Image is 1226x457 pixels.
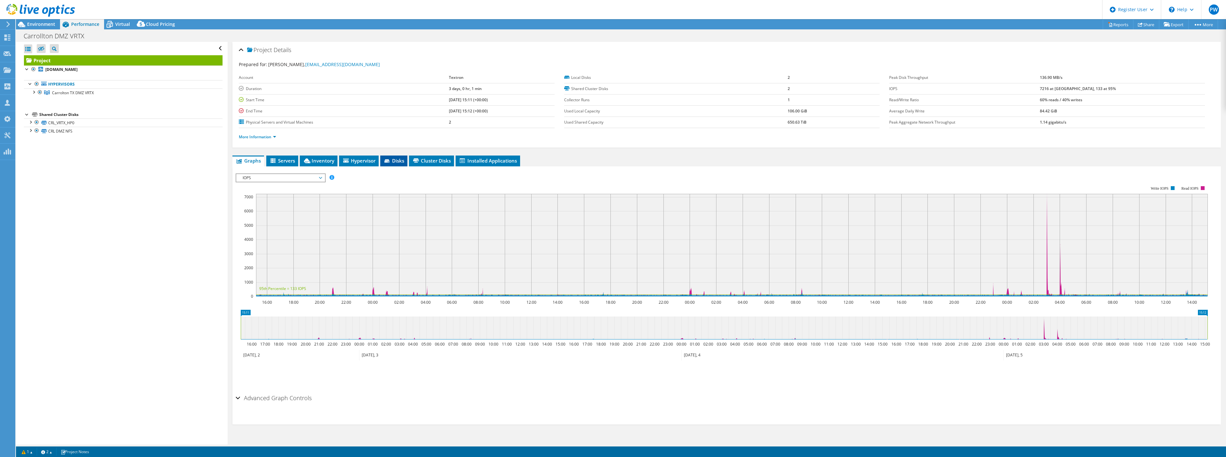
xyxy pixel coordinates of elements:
b: 7216 at [GEOGRAPHIC_DATA], 133 at 95% [1040,86,1116,91]
span: Details [274,46,291,54]
text: 05:00 [744,341,753,347]
span: Disks [383,157,404,164]
a: CRL_VRTX_HP0 [24,118,223,127]
b: 106.00 GiB [788,108,807,114]
h1: Carrollton DMZ VRTX [21,33,94,40]
text: 20:00 [315,300,325,305]
b: 2 [449,119,451,125]
text: 04:00 [421,300,431,305]
a: [EMAIL_ADDRESS][DOMAIN_NAME] [305,61,380,67]
text: 12:00 [844,300,853,305]
text: 23:00 [663,341,673,347]
label: Peak Aggregate Network Throughput [889,119,1040,126]
text: 18:00 [918,341,928,347]
text: 21:00 [958,341,968,347]
text: 09:00 [1119,341,1129,347]
text: 01:00 [1012,341,1022,347]
span: Carrolton TX DMZ VRTX [52,90,94,95]
b: 1.14 gigabits/s [1040,119,1066,125]
label: Physical Servers and Virtual Machines [239,119,449,126]
text: 10:00 [1133,341,1143,347]
label: Account [239,74,449,81]
label: Local Disks [564,74,788,81]
label: Average Daily Write [889,108,1040,114]
text: 16:00 [247,341,257,347]
text: 05:00 [1066,341,1076,347]
text: 22:00 [650,341,660,347]
text: 18:00 [596,341,606,347]
text: Write IOPS [1151,186,1169,191]
text: 10:00 [811,341,821,347]
label: End Time [239,108,449,114]
text: 03:00 [1039,341,1049,347]
text: 00:00 [685,300,695,305]
text: 04:00 [1055,300,1065,305]
span: Project [247,47,272,53]
text: 10:00 [488,341,498,347]
b: [DATE] 15:12 (+00:00) [449,108,488,114]
text: 09:00 [475,341,485,347]
span: Inventory [303,157,334,164]
a: Project Notes [56,448,94,456]
text: 23:00 [341,341,351,347]
text: 09:00 [797,341,807,347]
text: 18:00 [289,300,299,305]
text: 07:00 [1093,341,1102,347]
text: 20:00 [945,341,955,347]
text: 06:00 [1081,300,1091,305]
span: Hypervisor [342,157,375,164]
text: 08:00 [462,341,472,347]
text: 06:00 [764,300,774,305]
text: 12:00 [837,341,847,347]
text: 04:00 [738,300,748,305]
span: Graphs [236,157,261,164]
b: 60% reads / 40% writes [1040,97,1082,103]
a: Project [24,55,223,65]
text: 13:00 [529,341,539,347]
text: 05:00 [421,341,431,347]
text: 19:00 [609,341,619,347]
text: 22:00 [341,300,351,305]
text: 15:00 [878,341,888,347]
text: 07:00 [448,341,458,347]
text: 10:00 [500,300,510,305]
text: 06:00 [447,300,457,305]
text: 02:00 [1029,300,1039,305]
label: Used Local Capacity [564,108,788,114]
text: 06:00 [757,341,767,347]
text: 02:00 [394,300,404,305]
label: Collector Runs [564,97,788,103]
a: Export [1159,19,1189,29]
span: Environment [27,21,55,27]
text: 16:00 [569,341,579,347]
text: 0 [251,293,253,299]
text: 00:00 [368,300,378,305]
text: 14:00 [553,300,563,305]
text: 22:00 [328,341,337,347]
a: Carrolton TX DMZ VRTX [24,88,223,97]
b: 3 days, 0 hr, 1 min [449,86,482,91]
a: Hypervisors [24,80,223,88]
text: 11:00 [502,341,512,347]
text: 08:00 [784,341,794,347]
label: Read/Write Ratio [889,97,1040,103]
text: 11:00 [1146,341,1156,347]
text: 13:00 [1173,341,1183,347]
a: More [1188,19,1218,29]
text: 00:00 [677,341,686,347]
text: 08:00 [1106,341,1116,347]
div: Shared Cluster Disks [39,111,223,118]
text: 20:00 [949,300,959,305]
label: Prepared for: [239,61,267,67]
b: 2 [788,75,790,80]
text: 00:00 [1002,300,1012,305]
text: 13:00 [851,341,861,347]
label: IOPS [889,86,1040,92]
text: 20:00 [623,341,633,347]
text: 19:00 [932,341,942,347]
text: 19:00 [287,341,297,347]
text: 06:00 [1079,341,1089,347]
text: 18:00 [274,341,284,347]
text: 00:00 [999,341,1009,347]
span: Performance [71,21,99,27]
